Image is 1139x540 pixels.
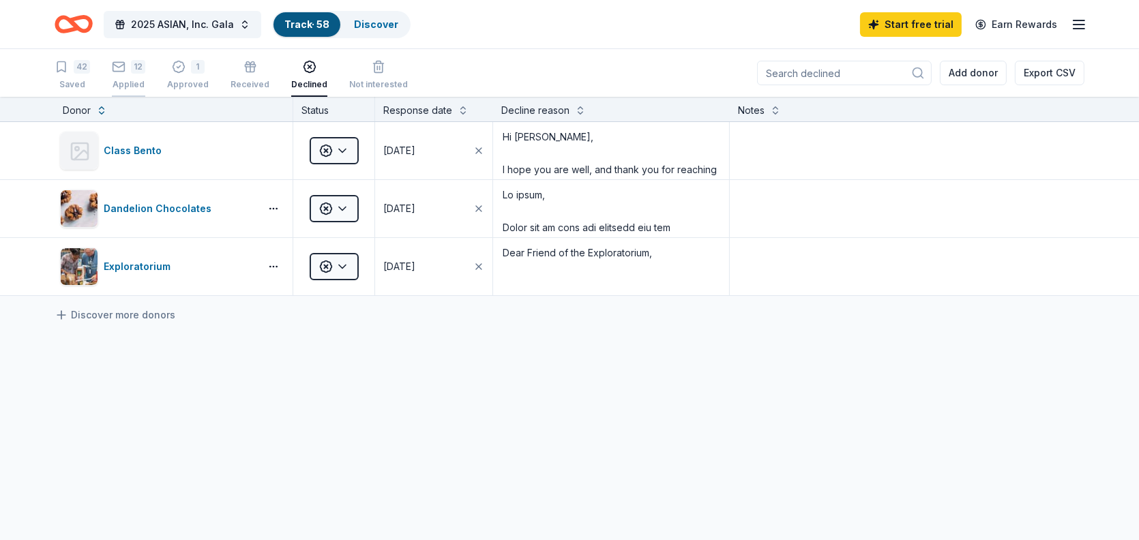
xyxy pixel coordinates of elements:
div: Dandelion Chocolates [104,200,217,217]
div: Exploratorium [104,258,176,275]
button: Add donor [940,61,1007,85]
div: Applied [112,79,145,90]
div: [DATE] [383,258,415,275]
textarea: Lo ipsum​, Dolor sit am cons adi elitsedd eiu tem incididuntu Laboreetd Magnaaliq eni admi veniam... [494,181,728,236]
a: Discover more donors [55,307,175,323]
div: Decline reason [501,102,569,119]
button: [DATE] [375,238,492,295]
div: 42 [74,60,90,74]
div: Status [293,97,375,121]
button: 2025 ASIAN, Inc. Gala [104,11,261,38]
a: Track· 58 [284,18,329,30]
button: 1Approved [167,55,209,97]
button: Track· 58Discover [272,11,411,38]
div: Received [231,79,269,90]
input: Search declined [757,61,932,85]
button: Export CSV [1015,61,1084,85]
div: Donor [63,102,91,119]
div: 1 [191,60,205,74]
button: Image for Dandelion ChocolatesDandelion Chocolates [60,190,254,228]
div: 12 [131,60,145,74]
button: Class Bento [60,132,282,170]
div: Class Bento [104,142,167,159]
button: Received [231,55,269,97]
div: [DATE] [383,142,415,159]
button: Not interested [349,55,408,97]
a: Discover [354,18,398,30]
div: Not interested [349,79,408,90]
textarea: Dear Friend of the Exploratorium, Thank you for contacting the Exploratorium about your upcoming ... [494,239,728,294]
div: [DATE] [383,200,415,217]
div: Declined [291,79,327,90]
button: Declined [291,55,327,97]
button: [DATE] [375,180,492,237]
div: Approved [167,79,209,90]
img: Image for Dandelion Chocolates [61,190,98,227]
textarea: Hi [PERSON_NAME], I hope you are well, and thank you for reaching out! This sounds like a great e... [494,123,728,178]
div: Saved [55,79,90,90]
button: [DATE] [375,122,492,179]
div: Response date [383,102,452,119]
a: Home [55,8,93,40]
img: Image for Exploratorium [61,248,98,285]
a: Start free trial [860,12,962,37]
button: 12Applied [112,55,145,97]
div: Notes [738,102,765,119]
span: 2025 ASIAN, Inc. Gala [131,16,234,33]
button: Image for ExploratoriumExploratorium [60,247,254,286]
a: Earn Rewards [967,12,1065,37]
button: 42Saved [55,55,90,97]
